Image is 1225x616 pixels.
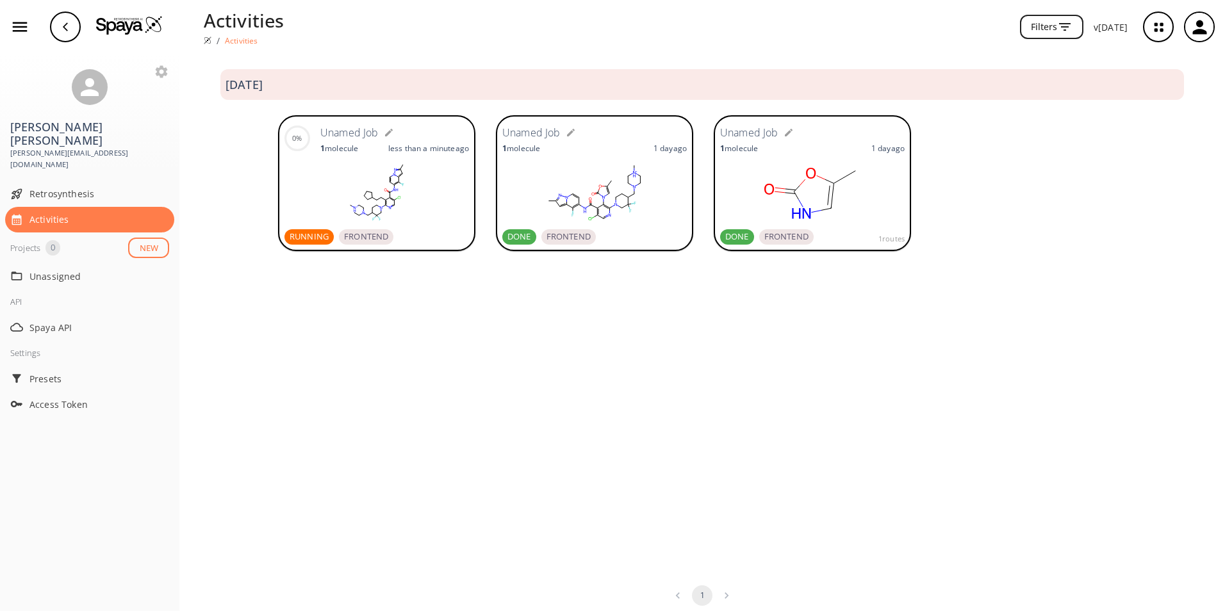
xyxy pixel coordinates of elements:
span: FRONTEND [541,231,596,243]
span: 0 [45,241,60,254]
span: Access Token [29,398,169,411]
span: 1 routes [878,233,905,245]
p: less than a minute ago [388,143,469,154]
h6: Unamed Job [720,125,778,142]
p: Activities [225,35,258,46]
span: DONE [502,231,536,243]
h3: [PERSON_NAME] [PERSON_NAME] [10,120,169,147]
div: Retrosynthesis [5,181,174,207]
svg: Cc1cc2c(F)c(NC(=O)c3c(Cl)cnc(N4CCC(CN5CC[NH+](C)CC5)C(F)(F)C4)c3-n3cc(C)oc3=O)ccn2n1 [502,160,687,224]
p: Activities [204,6,284,34]
h6: Unamed Job [502,125,561,142]
svg: Cc1c[nH]c(=O)o1 [720,160,905,224]
p: v [DATE] [1094,20,1128,34]
li: / [217,34,220,47]
button: NEW [128,238,169,259]
strong: 1 [502,143,507,154]
a: 0%Unamed Job1moleculeless than a minuteagoRUNNINGFRONTEND [278,115,475,254]
strong: 1 [720,143,725,154]
span: FRONTEND [759,231,814,243]
span: Activities [29,213,169,226]
div: Presets [5,366,174,391]
nav: pagination navigation [666,585,739,606]
div: Projects [10,240,40,255]
div: Spaya API [5,314,174,340]
div: Activities [5,207,174,232]
p: molecule [502,143,540,154]
span: Presets [29,372,169,385]
p: 1 day ago [654,143,687,154]
img: Logo Spaya [96,15,163,35]
svg: Cc1cc2c(F)c(NC(=O)c3c(Cl)cnc(N4CCC(CN5CC[NH+](C)CC5)C(F)(F)C4)c3CCC3CCCC3)ccn2n1 [284,160,469,224]
p: 1 day ago [871,143,905,154]
h6: Unamed Job [320,125,379,142]
div: Unassigned [5,263,174,289]
span: Spaya API [29,321,169,334]
span: DONE [720,231,754,243]
span: Retrosynthesis [29,187,169,200]
span: FRONTEND [339,231,393,243]
div: Access Token [5,391,174,417]
button: page 1 [692,585,712,606]
span: Unassigned [29,270,169,283]
button: Filters [1020,15,1083,40]
strong: 1 [320,143,325,154]
p: molecule [720,143,758,154]
p: molecule [320,143,358,154]
span: [PERSON_NAME][EMAIL_ADDRESS][DOMAIN_NAME] [10,147,169,171]
span: RUNNING [284,231,334,243]
a: Unamed Job1molecule1 dayagoDONEFRONTEND [496,115,693,254]
img: Spaya logo [204,36,211,44]
a: Unamed Job1molecule1 dayagoDONEFRONTEND1routes [714,115,911,254]
h3: [DATE] [226,78,263,92]
div: 0% [292,133,302,144]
